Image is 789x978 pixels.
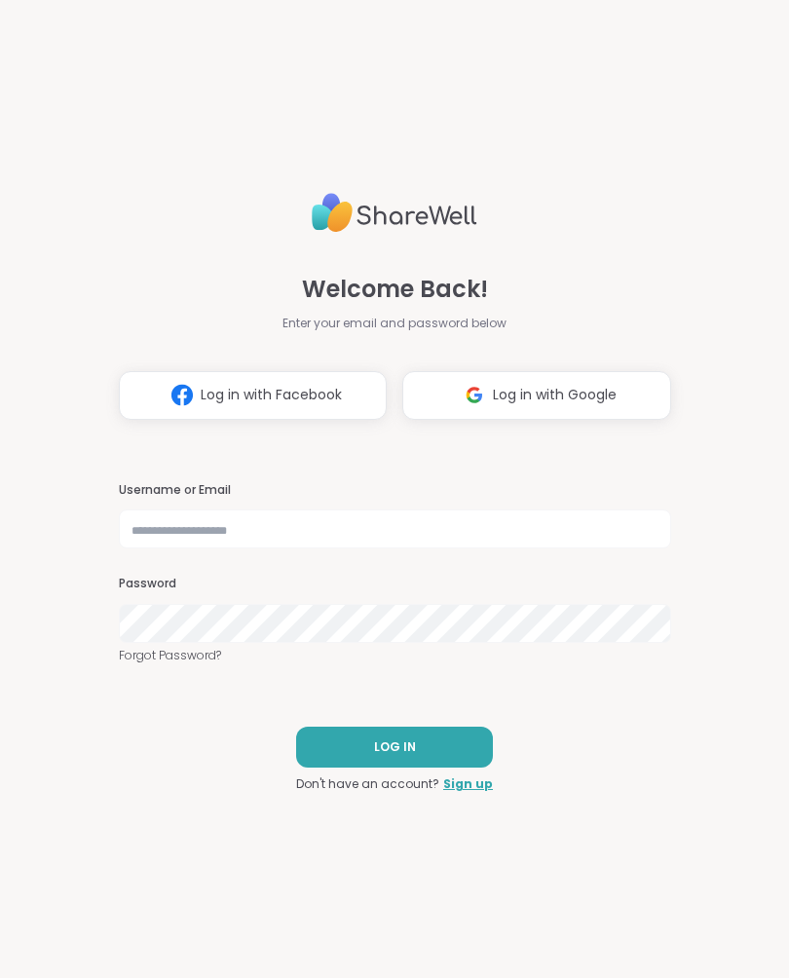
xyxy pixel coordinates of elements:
[402,371,671,420] button: Log in with Google
[296,775,439,793] span: Don't have an account?
[201,385,342,405] span: Log in with Facebook
[456,377,493,413] img: ShareWell Logomark
[119,482,671,499] h3: Username or Email
[119,647,671,664] a: Forgot Password?
[119,371,388,420] button: Log in with Facebook
[374,738,416,756] span: LOG IN
[164,377,201,413] img: ShareWell Logomark
[302,272,488,307] span: Welcome Back!
[312,185,477,241] img: ShareWell Logo
[296,727,493,768] button: LOG IN
[493,385,617,405] span: Log in with Google
[119,576,671,592] h3: Password
[282,315,507,332] span: Enter your email and password below
[443,775,493,793] a: Sign up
